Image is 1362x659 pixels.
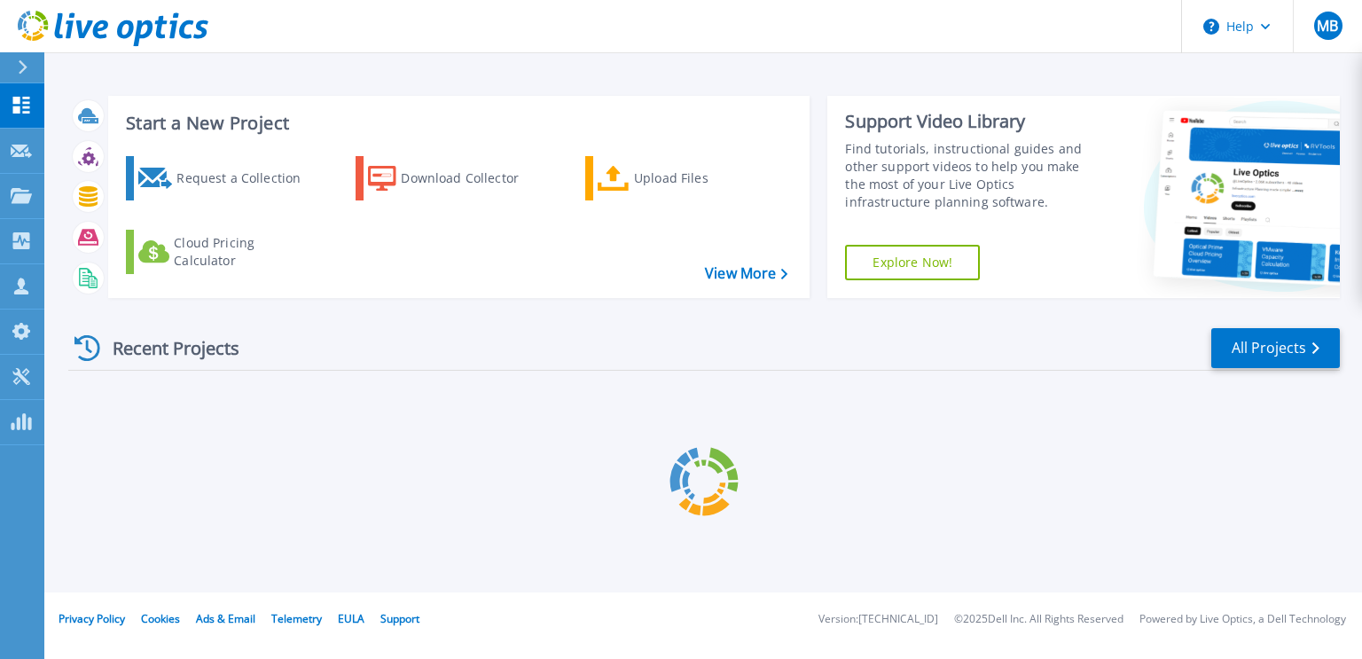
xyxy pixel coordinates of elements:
[126,114,787,133] h3: Start a New Project
[954,614,1123,625] li: © 2025 Dell Inc. All Rights Reserved
[126,156,324,200] a: Request a Collection
[845,245,980,280] a: Explore Now!
[1139,614,1346,625] li: Powered by Live Optics, a Dell Technology
[818,614,938,625] li: Version: [TECHNICAL_ID]
[68,326,263,370] div: Recent Projects
[380,611,419,626] a: Support
[141,611,180,626] a: Cookies
[1211,328,1340,368] a: All Projects
[338,611,364,626] a: EULA
[845,140,1102,211] div: Find tutorials, instructional guides and other support videos to help you make the most of your L...
[634,161,776,196] div: Upload Files
[174,234,316,270] div: Cloud Pricing Calculator
[196,611,255,626] a: Ads & Email
[705,265,787,282] a: View More
[271,611,322,626] a: Telemetry
[176,161,318,196] div: Request a Collection
[59,611,125,626] a: Privacy Policy
[845,110,1102,133] div: Support Video Library
[401,161,543,196] div: Download Collector
[126,230,324,274] a: Cloud Pricing Calculator
[1317,19,1338,33] span: MB
[356,156,553,200] a: Download Collector
[585,156,783,200] a: Upload Files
